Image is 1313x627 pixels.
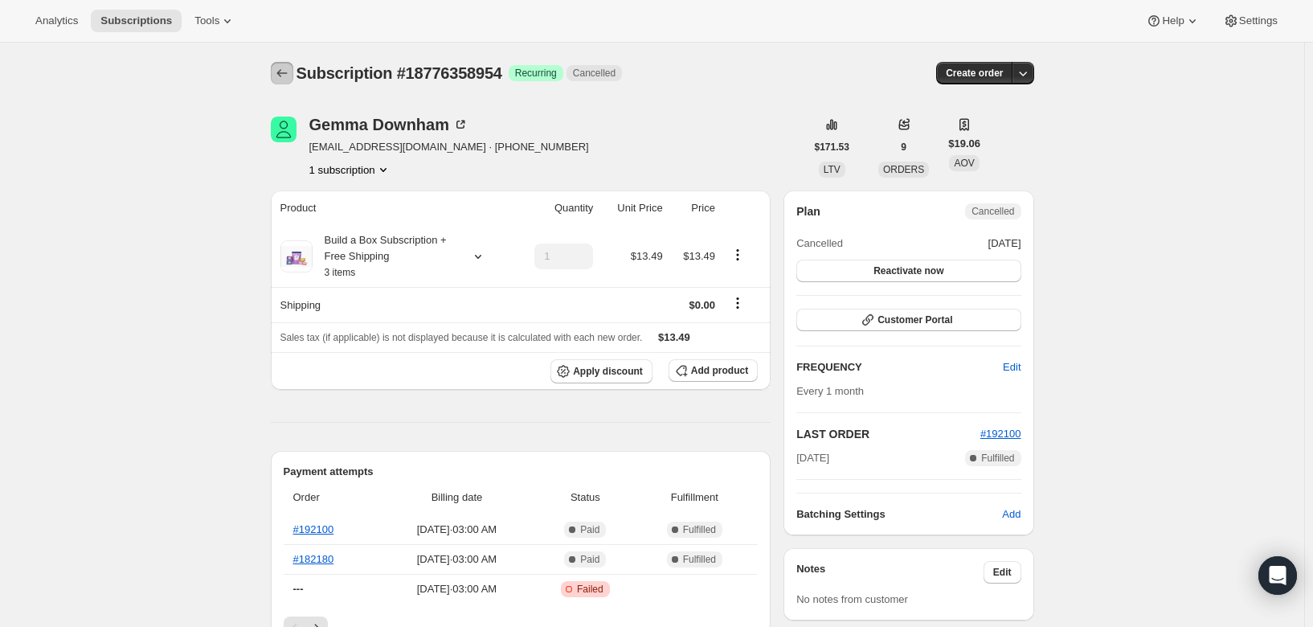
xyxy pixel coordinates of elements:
[384,551,530,568] span: [DATE] · 03:00 AM
[640,490,748,506] span: Fulfillment
[631,250,663,262] span: $13.49
[1003,359,1021,375] span: Edit
[309,162,391,178] button: Product actions
[293,553,334,565] a: #182180
[683,250,715,262] span: $13.49
[271,62,293,84] button: Subscriptions
[891,136,916,158] button: 9
[948,136,980,152] span: $19.06
[980,428,1021,440] a: #192100
[271,287,513,322] th: Shipping
[796,561,984,584] h3: Notes
[988,236,1021,252] span: [DATE]
[883,164,924,175] span: ORDERS
[100,14,172,27] span: Subscriptions
[971,205,1014,218] span: Cancelled
[35,14,78,27] span: Analytics
[91,10,182,32] button: Subscriptions
[669,359,758,382] button: Add product
[877,313,952,326] span: Customer Portal
[901,141,906,154] span: 9
[580,553,599,566] span: Paid
[796,260,1021,282] button: Reactivate now
[689,299,715,311] span: $0.00
[550,359,652,383] button: Apply discount
[297,64,502,82] span: Subscription #18776358954
[981,452,1014,465] span: Fulfilled
[796,203,820,219] h2: Plan
[683,523,716,536] span: Fulfilled
[1239,14,1278,27] span: Settings
[26,10,88,32] button: Analytics
[796,426,980,442] h2: LAST ORDER
[796,450,829,466] span: [DATE]
[984,561,1021,584] button: Edit
[936,62,1012,84] button: Create order
[573,67,616,80] span: Cancelled
[796,593,908,605] span: No notes from customer
[993,354,1030,380] button: Edit
[824,164,841,175] span: LTV
[515,67,557,80] span: Recurring
[668,191,720,226] th: Price
[284,480,379,515] th: Order
[293,583,304,595] span: ---
[954,158,974,169] span: AOV
[539,490,631,506] span: Status
[384,490,530,506] span: Billing date
[309,117,469,133] div: Gemma Downham
[309,139,589,155] span: [EMAIL_ADDRESS][DOMAIN_NAME] · [PHONE_NUMBER]
[573,365,643,378] span: Apply discount
[185,10,245,32] button: Tools
[384,522,530,538] span: [DATE] · 03:00 AM
[580,523,599,536] span: Paid
[873,264,943,277] span: Reactivate now
[577,583,603,596] span: Failed
[271,191,513,226] th: Product
[796,309,1021,331] button: Customer Portal
[691,364,748,377] span: Add product
[325,267,356,278] small: 3 items
[796,236,843,252] span: Cancelled
[313,232,457,281] div: Build a Box Subscription + Free Shipping
[1213,10,1287,32] button: Settings
[946,67,1003,80] span: Create order
[1162,14,1184,27] span: Help
[725,246,751,264] button: Product actions
[796,359,1003,375] h2: FREQUENCY
[980,426,1021,442] button: #192100
[293,523,334,535] a: #192100
[271,117,297,142] span: Gemma Downham
[725,294,751,312] button: Shipping actions
[796,385,864,397] span: Every 1 month
[1258,556,1297,595] div: Open Intercom Messenger
[280,332,643,343] span: Sales tax (if applicable) is not displayed because it is calculated with each new order.
[992,502,1030,527] button: Add
[658,331,690,343] span: $13.49
[1002,506,1021,522] span: Add
[512,191,598,226] th: Quantity
[384,581,530,597] span: [DATE] · 03:00 AM
[815,141,849,154] span: $171.53
[796,506,1002,522] h6: Batching Settings
[598,191,667,226] th: Unit Price
[284,464,759,480] h2: Payment attempts
[1136,10,1209,32] button: Help
[194,14,219,27] span: Tools
[805,136,859,158] button: $171.53
[683,553,716,566] span: Fulfilled
[993,566,1012,579] span: Edit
